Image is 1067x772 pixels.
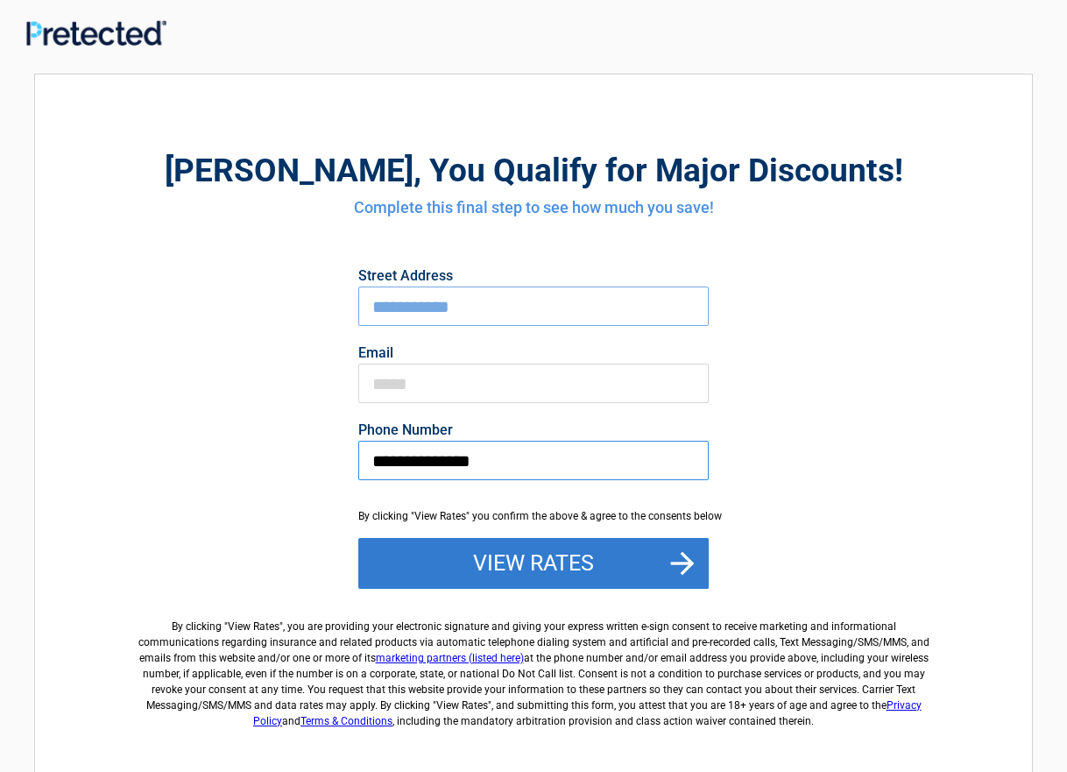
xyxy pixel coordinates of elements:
h4: Complete this final step to see how much you save! [131,196,936,219]
span: [PERSON_NAME] [165,152,413,189]
label: By clicking " ", you are providing your electronic signature and giving your express written e-si... [131,605,936,729]
label: Phone Number [358,423,709,437]
button: View Rates [358,538,709,589]
a: Terms & Conditions [300,715,392,727]
a: Privacy Policy [253,699,922,727]
label: Email [358,346,709,360]
a: marketing partners (listed here) [376,652,524,664]
div: By clicking "View Rates" you confirm the above & agree to the consents below [358,508,709,524]
h2: , You Qualify for Major Discounts! [131,149,936,192]
label: Street Address [358,269,709,283]
img: Main Logo [26,20,166,46]
span: View Rates [228,620,279,633]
